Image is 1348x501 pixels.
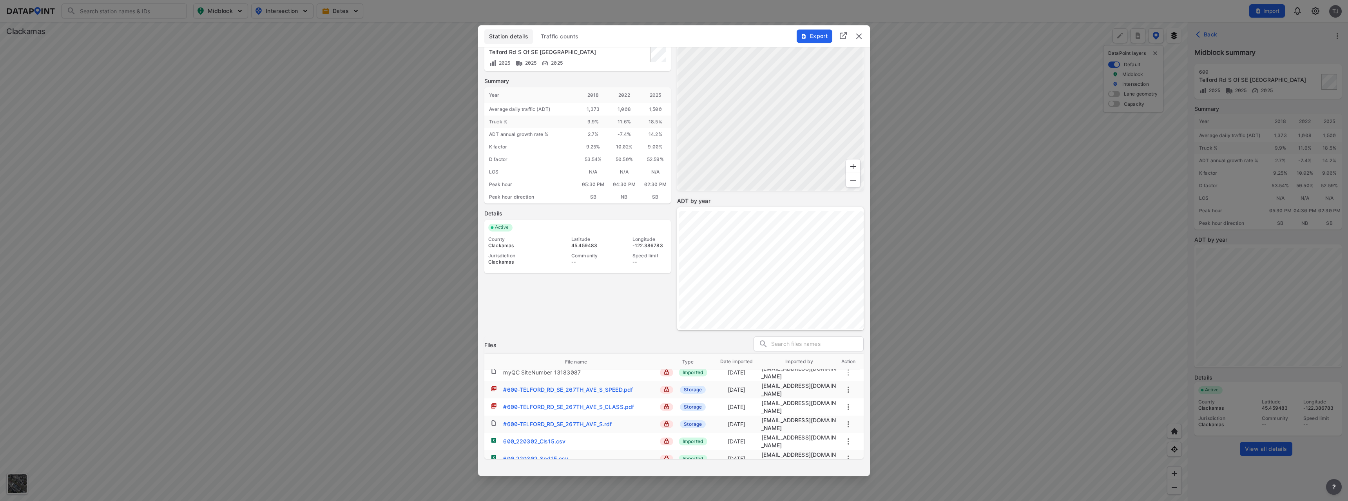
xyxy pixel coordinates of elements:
div: #600-TELFORD_RD_SE_267TH_AVE_S.rdf [503,420,612,428]
div: 1,008 [609,103,640,116]
div: Zoom In [846,159,861,174]
div: #600-TELFORD_RD_SE_267TH_AVE_S_CLASS.pdf [503,403,634,411]
span: Export [801,32,827,40]
div: 2025 [640,87,671,103]
div: 14.2 % [640,128,671,141]
div: K factor [484,141,578,153]
div: 10.02% [609,141,640,153]
div: Truck % [484,116,578,128]
div: SB [578,191,609,203]
td: [DATE] [712,434,761,449]
div: County [488,236,545,242]
div: 1,373 [578,103,609,116]
span: Imported [679,369,707,376]
img: lock_close.8fab59a9.svg [664,438,669,444]
div: Zoom Out [846,173,861,188]
div: Clackamas [488,242,545,249]
div: Jurisdiction [488,253,545,259]
svg: Zoom In [848,162,858,171]
div: 02:30 PM [640,178,671,191]
img: file.af1f9d02.svg [491,368,497,374]
div: 9.00% [640,141,671,153]
button: more [844,437,853,446]
span: 2025 [523,60,537,66]
span: Station details [489,33,528,40]
img: Vehicle class [515,59,523,67]
div: mig6-adm@data-point.io [761,434,837,449]
div: Average daily traffic (ADT) [484,103,578,116]
div: -7.4 % [609,128,640,141]
span: 2025 [549,60,563,66]
button: delete [854,31,864,41]
div: Longitude [632,236,667,242]
div: 52.59% [640,153,671,166]
img: lock_close.8fab59a9.svg [664,421,669,427]
span: ? [1331,482,1337,492]
div: Speed limit [632,253,667,259]
div: ADT annual growth rate % [484,128,578,141]
span: Storage [680,420,706,428]
span: Imported [679,455,707,463]
button: more [844,454,853,463]
div: Clackamas [488,259,545,265]
td: [DATE] [712,451,761,466]
span: Traffic counts [541,33,579,40]
label: Details [484,210,671,217]
div: mig6-adm@data-point.io [761,382,837,398]
div: -- [632,259,667,265]
div: Peak hour direction [484,191,578,203]
div: mig6-adm@data-point.io [761,416,837,432]
div: mig6-adm@data-point.io [761,399,837,415]
div: -122.386783 [632,242,667,249]
div: N/A [578,166,609,178]
button: more [844,420,853,429]
div: N/A [609,166,640,178]
div: mig6-adm@data-point.io [761,451,837,467]
div: 45.459483 [571,242,606,249]
label: ADT by year [677,197,864,205]
div: Telford Rd S Of SE 267th Ave [489,48,609,56]
th: Date imported [712,354,761,369]
span: Type [682,358,704,365]
button: more [844,385,853,394]
div: 11.6 % [609,116,640,128]
div: NB [609,191,640,203]
span: Imported [679,438,707,445]
div: 50.50% [609,153,640,166]
div: 2.7 % [578,128,609,141]
td: [DATE] [712,400,761,414]
img: Volume count [489,59,497,67]
img: csv.b1bb01d6.svg [491,454,497,461]
div: basic tabs example [484,29,864,44]
img: pdf.8ad9566d.svg [491,403,497,409]
th: Imported by [761,354,837,369]
div: Year [484,87,578,103]
button: Export [797,29,832,43]
label: Summary [484,77,671,85]
td: [DATE] [712,382,761,397]
div: -- [571,259,606,265]
div: D factor [484,153,578,166]
div: 18.5 % [640,116,671,128]
div: N/A [640,166,671,178]
span: File name [565,358,597,365]
div: 53.54% [578,153,609,166]
button: more [1326,479,1342,495]
span: Storage [680,403,706,411]
div: 600_220302_Spd15.csv [503,455,568,463]
div: Latitude [571,236,606,242]
h3: Files [484,341,496,349]
span: 2025 [497,60,511,66]
div: 600_220302_Cls15.csv [503,438,565,445]
svg: Zoom Out [848,175,858,185]
img: pdf.8ad9566d.svg [491,385,497,392]
img: lock_close.8fab59a9.svg [664,456,669,461]
div: LOS [484,166,578,178]
td: [DATE] [712,417,761,432]
span: Storage [680,386,706,394]
div: 9.25% [578,141,609,153]
img: File%20-%20Download.70cf71cd.svg [801,33,807,39]
span: Active [492,224,513,232]
div: 9.9 % [578,116,609,128]
div: 04:30 PM [609,178,640,191]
